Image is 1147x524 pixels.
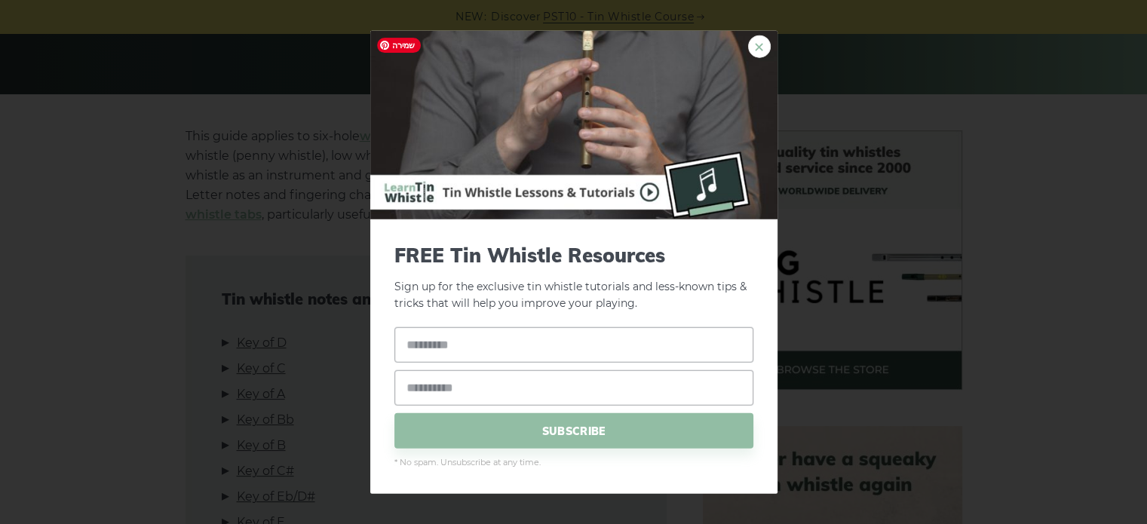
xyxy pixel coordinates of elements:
[394,413,753,449] span: SUBSCRIBE
[394,243,753,312] p: Sign up for the exclusive tin whistle tutorials and less-known tips & tricks that will help you i...
[748,35,771,57] a: ×
[370,30,777,219] img: Tin Whistle Buying Guide Preview
[377,38,421,53] span: שמירה
[394,243,753,266] span: FREE Tin Whistle Resources
[394,456,753,470] span: * No spam. Unsubscribe at any time.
